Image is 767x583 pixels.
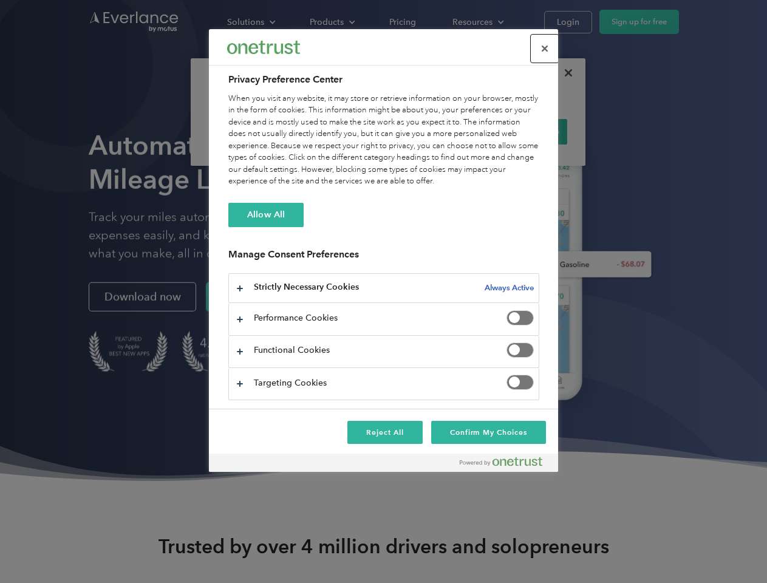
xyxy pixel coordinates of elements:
[531,35,558,62] button: Close
[227,35,300,60] div: Everlance
[209,29,558,472] div: Preference center
[209,29,558,472] div: Privacy Preference Center
[228,248,539,267] h3: Manage Consent Preferences
[227,41,300,53] img: Everlance
[460,457,552,472] a: Powered by OneTrust Opens in a new Tab
[347,421,423,444] button: Reject All
[228,72,539,87] h2: Privacy Preference Center
[431,421,546,444] button: Confirm My Choices
[460,457,542,466] img: Powered by OneTrust Opens in a new Tab
[228,93,539,188] div: When you visit any website, it may store or retrieve information on your browser, mostly in the f...
[228,203,304,227] button: Allow All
